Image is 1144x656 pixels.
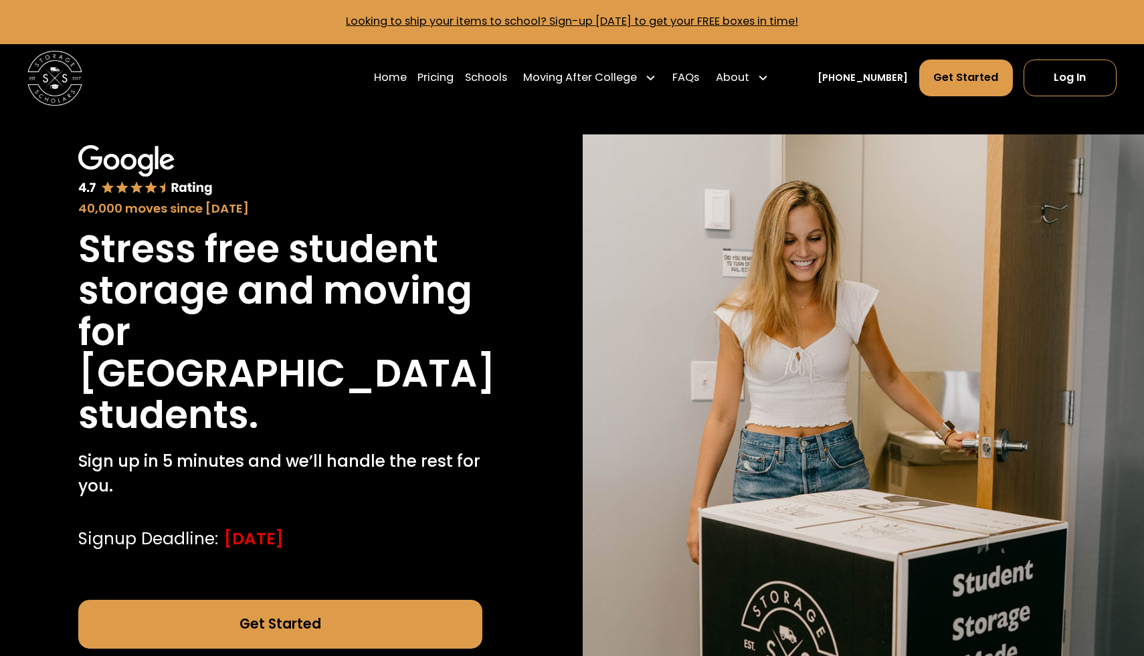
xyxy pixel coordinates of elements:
a: FAQs [672,59,699,97]
div: About [710,59,774,97]
div: Moving After College [523,70,637,86]
h1: students. [78,395,258,436]
div: Signup Deadline: [78,527,218,552]
div: About [716,70,749,86]
a: Home [374,59,407,97]
a: Pricing [417,59,454,97]
p: Sign up in 5 minutes and we’ll handle the rest for you. [78,449,482,499]
a: Get Started [78,600,482,649]
div: Moving After College [518,59,662,97]
img: Google 4.7 star rating [78,145,213,197]
a: Log In [1024,60,1117,96]
h1: [GEOGRAPHIC_DATA] [78,353,496,395]
a: Looking to ship your items to school? Sign-up [DATE] to get your FREE boxes in time! [346,13,798,29]
a: [PHONE_NUMBER] [818,71,908,85]
img: Storage Scholars main logo [27,51,82,106]
div: [DATE] [224,527,284,552]
h1: Stress free student storage and moving for [78,229,482,353]
a: Schools [465,59,507,97]
div: 40,000 moves since [DATE] [78,199,482,218]
a: Get Started [919,60,1013,96]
